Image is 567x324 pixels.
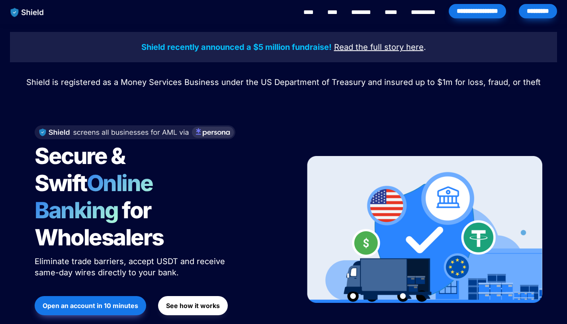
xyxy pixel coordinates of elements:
u: here [406,42,424,52]
span: Shield is registered as a Money Services Business under the US Department of Treasury and insured... [26,77,541,87]
span: Eliminate trade barriers, accept USDT and receive same-day wires directly to your bank. [35,257,227,277]
img: website logo [7,4,48,21]
span: for Wholesalers [35,197,164,251]
strong: See how it works [166,302,220,310]
a: Read the full story [334,43,404,51]
button: Open an account in 10 minutes [35,296,146,315]
a: See how it works [158,292,228,319]
u: Read the full story [334,42,404,52]
span: Secure & Swift [35,142,129,197]
span: Online Banking [35,170,161,224]
strong: Open an account in 10 minutes [43,302,138,310]
a: Open an account in 10 minutes [35,292,146,319]
strong: Shield recently announced a $5 million fundraise! [141,42,332,52]
span: . [424,42,426,52]
button: See how it works [158,296,228,315]
a: here [406,43,424,51]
